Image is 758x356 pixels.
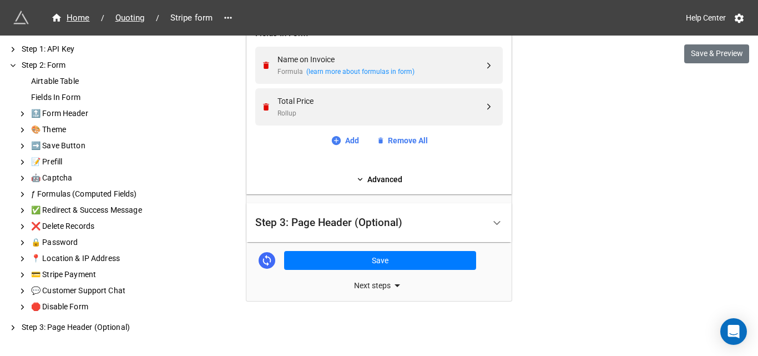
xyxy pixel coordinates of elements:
[101,12,104,24] li: /
[29,188,178,200] div: ƒ Formulas (Computed Fields)
[277,53,484,66] div: Name on Invoice
[44,11,219,24] nav: breadcrumb
[156,12,159,24] li: /
[51,12,90,24] div: Home
[29,301,178,313] div: 🛑 Disable Form
[19,322,178,333] div: Step 3: Page Header (Optional)
[678,8,734,28] a: Help Center
[19,59,178,71] div: Step 2: Form
[246,279,512,292] div: Next steps
[277,95,484,107] div: Total Price
[29,237,178,248] div: 🔒 Password
[29,269,178,280] div: 💳 Stripe Payment
[684,44,749,63] button: Save & Preview
[277,108,484,119] div: Rollup
[277,67,484,77] div: Formula
[29,204,178,216] div: ✅ Redirect & Success Message
[29,92,178,103] div: Fields In Form
[19,43,178,55] div: Step 1: API Key
[259,252,275,269] a: Sync Base Structure
[29,124,178,136] div: 🎨 Theme
[29,285,178,297] div: 💬 Customer Support Chat
[306,67,415,77] a: (learn more about formulas in form)
[246,203,512,243] div: Step 3: Page Header (Optional)
[29,172,178,184] div: 🤖 Captcha
[261,102,274,112] a: Remove
[331,134,359,147] a: Add
[720,318,747,345] div: Open Intercom Messenger
[29,108,178,119] div: 🔝 Form Header
[284,251,476,270] button: Save
[109,11,151,24] a: Quoting
[44,11,97,24] a: Home
[29,220,178,232] div: ❌ Delete Records
[13,10,29,26] img: miniextensions-icon.73ae0678.png
[261,61,274,70] a: Remove
[29,140,178,152] div: ➡️ Save Button
[164,12,219,24] span: Stripe form
[109,12,151,24] span: Quoting
[29,156,178,168] div: 📝 Prefill
[377,134,428,147] a: Remove All
[29,76,178,87] div: Airtable Table
[255,217,402,228] div: Step 3: Page Header (Optional)
[255,173,503,185] a: Advanced
[29,253,178,264] div: 📍 Location & IP Address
